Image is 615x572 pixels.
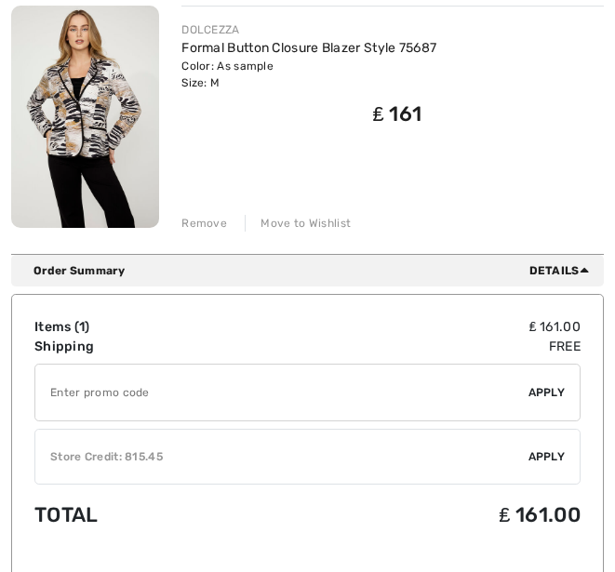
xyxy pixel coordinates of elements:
[35,448,528,465] div: Store Credit: 815.45
[528,448,566,465] span: Apply
[528,384,566,401] span: Apply
[181,58,436,91] div: Color: As sample Size: M
[34,337,274,356] td: Shipping
[274,485,582,545] td: ₤ 161.00
[79,319,85,335] span: 1
[33,262,596,279] div: Order Summary
[35,365,528,420] input: Promo code
[181,21,436,38] div: DOLCEZZA
[373,101,422,126] span: ₤ 161
[181,40,436,56] a: Formal Button Closure Blazer Style 75687
[274,317,582,337] td: ₤ 161.00
[34,485,274,545] td: Total
[529,262,596,279] span: Details
[245,215,351,232] div: Move to Wishlist
[34,317,274,337] td: Items ( )
[11,6,159,228] img: Formal Button Closure Blazer Style 75687
[274,337,582,356] td: Free
[181,215,227,232] div: Remove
